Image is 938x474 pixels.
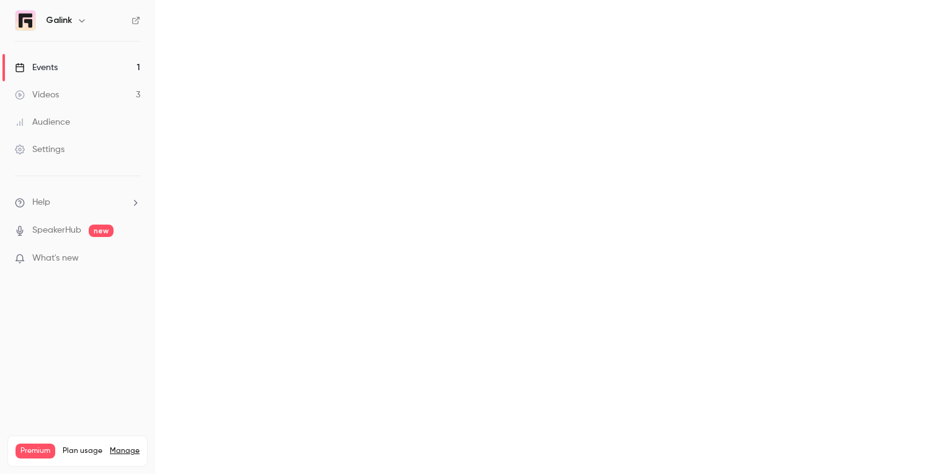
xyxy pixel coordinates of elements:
a: SpeakerHub [32,224,81,237]
div: Videos [15,89,59,101]
span: Plan usage [63,446,102,456]
div: Audience [15,116,70,128]
div: Events [15,61,58,74]
span: What's new [32,252,79,265]
li: help-dropdown-opener [15,196,140,209]
span: Premium [16,444,55,458]
a: Manage [110,446,140,456]
img: Galink [16,11,35,30]
h6: Galink [46,14,72,27]
span: Help [32,196,50,209]
span: new [89,225,114,237]
div: Settings [15,143,65,156]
